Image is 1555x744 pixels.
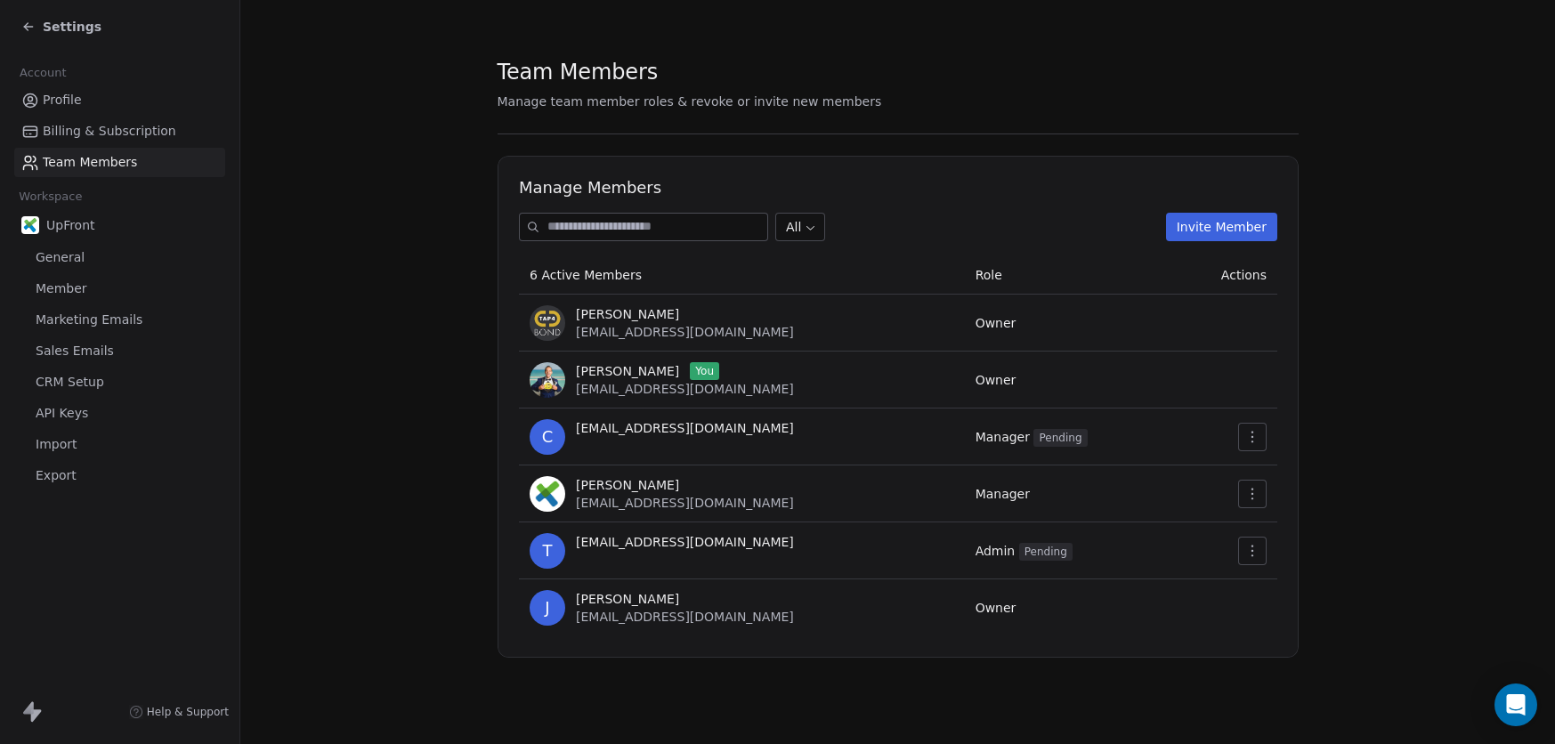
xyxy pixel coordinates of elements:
span: t [530,533,565,569]
div: Open Intercom Messenger [1494,683,1537,726]
span: Owner [975,601,1016,615]
a: Profile [14,85,225,115]
a: Member [14,274,225,303]
span: Actions [1220,268,1266,282]
a: Marketing Emails [14,305,225,335]
span: Profile [43,91,82,109]
span: Manage team member roles & revoke or invite new members [498,94,882,109]
span: Billing & Subscription [43,122,176,141]
span: Member [36,279,87,298]
span: Help & Support [147,705,229,719]
a: General [14,243,225,272]
span: Owner [975,373,1016,387]
span: [EMAIL_ADDRESS][DOMAIN_NAME] [576,610,794,624]
span: Team Members [498,59,659,85]
span: Role [975,268,1001,282]
span: API Keys [36,404,88,423]
span: Account [12,60,74,86]
a: Help & Support [129,705,229,719]
span: Manager [975,487,1029,501]
a: CRM Setup [14,368,225,397]
span: [PERSON_NAME] [576,362,679,380]
span: Workspace [12,183,90,210]
span: Manager [975,430,1087,444]
a: Billing & Subscription [14,117,225,146]
span: [PERSON_NAME] [576,590,679,608]
span: 6 Active Members [530,268,642,282]
span: Sales Emails [36,342,114,360]
img: tbn8OwBPgER1ToqE8he6Hw7RQgYvfmV6N4kVjifYqxI [530,476,565,512]
span: Export [36,466,77,485]
span: Admin [975,544,1072,558]
span: Pending [1018,543,1072,561]
span: [PERSON_NAME] [576,476,679,494]
a: Import [14,430,225,459]
span: General [36,248,85,267]
span: CRM Setup [36,373,104,392]
span: You [690,362,719,380]
a: Settings [21,18,101,36]
span: Marketing Emails [36,311,142,329]
img: TAP4_LOGO-04.jpg [530,305,565,341]
a: API Keys [14,399,225,428]
button: Invite Member [1165,213,1276,241]
span: [EMAIL_ADDRESS][DOMAIN_NAME] [576,325,794,339]
span: [EMAIL_ADDRESS][DOMAIN_NAME] [576,533,794,551]
span: UpFront [46,216,95,234]
a: Team Members [14,148,225,177]
span: [EMAIL_ADDRESS][DOMAIN_NAME] [576,419,794,437]
a: Export [14,461,225,490]
span: Pending [1033,429,1087,447]
span: c [530,419,565,455]
span: Settings [43,18,101,36]
span: Owner [975,316,1016,330]
img: upfront.health-02.jpg [21,216,39,234]
span: [EMAIL_ADDRESS][DOMAIN_NAME] [576,382,794,396]
span: [EMAIL_ADDRESS][DOMAIN_NAME] [576,496,794,510]
span: Import [36,435,77,454]
h1: Manage Members [519,177,1277,198]
a: Sales Emails [14,336,225,366]
img: Headshot.jpg [530,362,565,398]
span: Team Members [43,153,137,172]
span: [PERSON_NAME] [576,305,679,323]
span: J [530,590,565,626]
